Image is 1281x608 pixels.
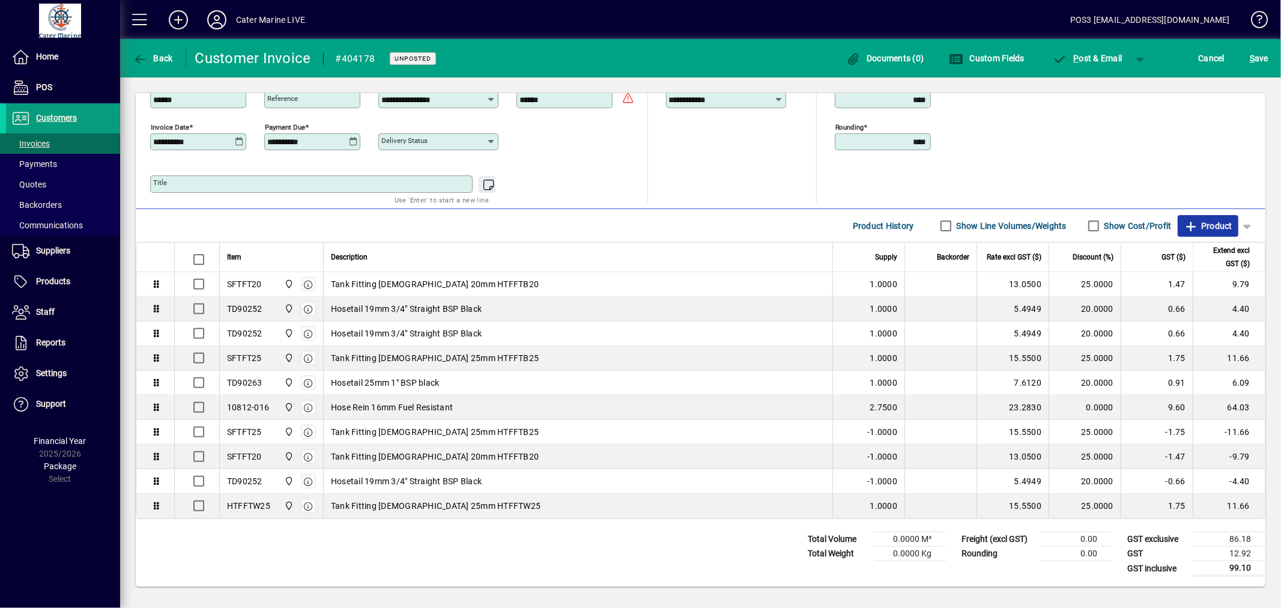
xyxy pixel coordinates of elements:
td: 0.0000 [1049,395,1121,420]
td: GST inclusive [1121,561,1193,576]
span: 1.0000 [870,500,898,512]
span: Cater Marine [281,278,295,291]
span: Product History [853,216,914,236]
td: Rounding [955,547,1040,561]
td: 86.18 [1193,532,1265,547]
span: Hosetail 19mm 3/4" Straight BSP Black [331,475,482,487]
td: 0.91 [1121,371,1193,395]
mat-label: Title [153,178,167,187]
app-page-header-button: Back [120,47,186,69]
div: 13.0500 [984,451,1041,463]
span: ave [1250,49,1268,68]
td: 25.0000 [1049,494,1121,518]
a: Home [6,42,120,72]
td: 25.0000 [1049,420,1121,445]
span: Cater Marine [281,302,295,315]
span: Supply [875,251,897,264]
span: Back [133,53,173,63]
mat-label: Delivery status [381,136,428,145]
td: -9.79 [1193,445,1265,469]
span: GST ($) [1161,251,1186,264]
td: GST [1121,547,1193,561]
td: 0.66 [1121,297,1193,321]
span: 1.0000 [870,377,898,389]
div: Customer Invoice [195,49,311,68]
button: Cancel [1196,47,1228,69]
span: Product [1184,216,1232,236]
div: TD90252 [227,327,262,339]
span: Cater Marine [281,499,295,512]
span: ost & Email [1053,53,1122,63]
span: Description [331,251,368,264]
a: Support [6,389,120,419]
div: 15.5500 [984,426,1041,438]
a: Settings [6,359,120,389]
span: Home [36,52,58,61]
td: 9.60 [1121,395,1193,420]
td: 9.79 [1193,272,1265,297]
td: -11.66 [1193,420,1265,445]
span: Cater Marine [281,376,295,389]
mat-label: Rounding [835,123,864,132]
td: 11.66 [1193,494,1265,518]
a: Suppliers [6,236,120,266]
span: Tank Fitting [DEMOGRAPHIC_DATA] 25mm HTFFTB25 [331,352,539,364]
div: HTFFTW25 [227,500,270,512]
a: Backorders [6,195,120,215]
div: TD90252 [227,303,262,315]
span: Hosetail 19mm 3/4" Straight BSP Black [331,327,482,339]
span: Extend excl GST ($) [1201,244,1250,270]
td: 20.0000 [1049,297,1121,321]
div: 15.5500 [984,352,1041,364]
button: Documents (0) [843,47,927,69]
a: Reports [6,328,120,358]
span: 1.0000 [870,327,898,339]
span: Tank Fitting [DEMOGRAPHIC_DATA] 25mm HTFFTW25 [331,500,541,512]
td: 4.40 [1193,321,1265,346]
div: #404178 [336,49,375,68]
span: -1.0000 [867,451,897,463]
td: 0.0000 Kg [874,547,946,561]
span: Cater Marine [281,450,295,463]
span: Discount (%) [1073,251,1113,264]
button: Product History [848,215,919,237]
span: Cater Marine [281,475,295,488]
button: Add [159,9,198,31]
td: -0.66 [1121,469,1193,494]
div: 5.4949 [984,475,1041,487]
td: 0.66 [1121,321,1193,346]
span: Backorder [937,251,969,264]
div: 15.5500 [984,500,1041,512]
td: 20.0000 [1049,371,1121,395]
span: Tank Fitting [DEMOGRAPHIC_DATA] 25mm HTFFTB25 [331,426,539,438]
td: Total Volume [802,532,874,547]
div: 10812-016 [227,401,269,413]
span: Rate excl GST ($) [987,251,1041,264]
td: 1.47 [1121,272,1193,297]
span: Payments [12,159,57,169]
span: Staff [36,307,55,317]
a: Quotes [6,174,120,195]
td: 64.03 [1193,395,1265,420]
td: 6.09 [1193,371,1265,395]
span: -1.0000 [867,475,897,487]
span: Cancel [1199,49,1225,68]
span: Package [44,461,76,471]
div: POS3 [EMAIL_ADDRESS][DOMAIN_NAME] [1070,10,1230,29]
span: Settings [36,368,67,378]
label: Show Cost/Profit [1102,220,1172,232]
span: Tank Fitting [DEMOGRAPHIC_DATA] 20mm HTFFTB20 [331,451,539,463]
span: Products [36,276,70,286]
a: Payments [6,154,120,174]
td: 1.75 [1121,494,1193,518]
mat-hint: Use 'Enter' to start a new line [395,193,489,207]
span: Cater Marine [281,327,295,340]
span: Item [227,251,241,264]
button: Post & Email [1047,47,1128,69]
td: 99.10 [1193,561,1265,576]
div: 23.2830 [984,401,1041,413]
button: Back [130,47,176,69]
a: POS [6,73,120,103]
a: Knowledge Base [1242,2,1266,41]
td: 0.00 [1040,547,1112,561]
